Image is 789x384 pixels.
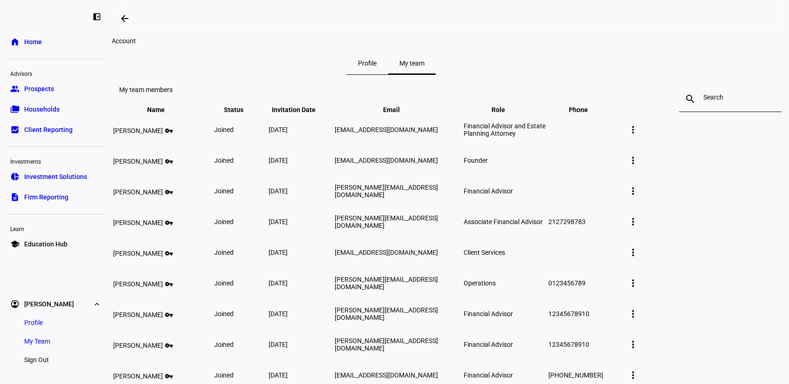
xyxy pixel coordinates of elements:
span: joined [214,341,234,348]
eth-mat-symbol: bid_landscape [10,125,20,134]
span: joined [214,157,234,164]
span: Email [383,106,414,113]
span: [PERSON_NAME] [113,250,163,257]
span: [EMAIL_ADDRESS][DOMAIN_NAME] [335,249,438,256]
mat-icon: more_vert [627,247,639,258]
span: [EMAIL_ADDRESS][DOMAIN_NAME] [335,126,438,133]
span: My Team [24,337,50,346]
mat-icon: vpn_key [163,340,174,348]
mat-icon: search [679,93,701,105]
span: joined [214,126,234,133]
span: Financial Advisor [464,371,513,379]
span: Home [24,37,42,46]
span: [EMAIL_ADDRESS][DOMAIN_NAME] [335,371,438,379]
eth-mat-symbol: left_panel_close [92,12,101,21]
span: [PERSON_NAME][EMAIL_ADDRESS][DOMAIN_NAME] [335,214,438,229]
span: [PERSON_NAME] [113,158,163,165]
mat-icon: more_vert [627,216,639,227]
span: joined [214,310,234,318]
span: Investment Solutions [24,172,87,181]
a: bid_landscapeClient Reporting [6,120,106,139]
span: [PERSON_NAME] [113,219,163,226]
span: [PERSON_NAME][EMAIL_ADDRESS][DOMAIN_NAME] [335,276,438,291]
eth-mat-symbol: expand_more [92,299,101,309]
mat-icon: vpn_key [163,309,174,317]
mat-icon: more_vert [627,339,639,350]
mat-icon: vpn_key [163,248,174,256]
eth-mat-symbol: pie_chart [10,172,20,181]
span: joined [214,218,234,225]
a: pie_chartInvestment Solutions [6,167,106,186]
a: Profile [17,313,50,332]
span: Name [147,106,179,113]
span: [EMAIL_ADDRESS][DOMAIN_NAME] [335,157,438,164]
span: Households [24,105,60,114]
td: [DATE] [268,330,333,359]
span: 12345678910 [548,341,589,348]
span: Phone [569,106,602,113]
span: [PERSON_NAME] [113,188,163,196]
a: folder_copyHouseholds [6,100,106,119]
span: joined [214,279,234,287]
mat-icon: vpn_key [163,278,174,286]
eth-mat-symbol: description [10,192,20,202]
span: Education Hub [24,239,67,249]
span: joined [214,249,234,256]
span: Client Services [464,249,505,256]
span: [PERSON_NAME][EMAIL_ADDRESS][DOMAIN_NAME] [335,184,438,199]
eth-mat-symbol: school [10,239,20,249]
mat-icon: arrow_backwards [119,13,130,24]
mat-icon: more_vert [627,124,639,135]
span: Status [224,106,257,113]
a: groupProspects [6,79,106,98]
mat-icon: vpn_key [163,186,174,194]
td: [DATE] [268,299,333,329]
span: Financial Advisor and Estate Planning Attorney [464,122,546,137]
div: Learn [6,222,106,235]
span: [PERSON_NAME] [113,127,163,134]
span: Financial Advisor [464,310,513,318]
span: 12345678910 [548,310,589,318]
mat-icon: vpn_key [163,217,174,225]
a: My Team [17,332,58,351]
span: Firm Reporting [24,192,68,202]
span: joined [214,371,234,379]
span: Financial Advisor [464,341,513,348]
td: [DATE] [268,176,333,206]
span: 2127298783 [548,218,586,225]
span: [PERSON_NAME] [113,372,163,380]
eth-mat-symbol: home [10,37,20,46]
td: [DATE] [268,115,333,145]
eth-mat-symbol: group [10,84,20,93]
div: Investments [6,154,106,167]
span: Associate Financial Advisor [464,218,543,225]
a: descriptionFirm Reporting [6,188,106,206]
span: Role [492,106,519,113]
span: Founder [464,157,488,164]
mat-icon: more_vert [627,308,639,319]
eth-mat-symbol: folder_copy [10,105,20,114]
span: [PHONE_NUMBER] [548,371,603,379]
mat-icon: more_vert [627,278,639,289]
input: Search [703,93,757,101]
div: Advisors [6,66,106,79]
div: Account [112,37,670,45]
span: [PERSON_NAME][EMAIL_ADDRESS][DOMAIN_NAME] [335,337,438,352]
eth-mat-symbol: account_circle [10,299,20,309]
span: Operations [464,279,496,287]
mat-icon: vpn_key [163,156,174,164]
span: Prospects [24,84,54,93]
span: [PERSON_NAME] [113,280,163,288]
span: My team [399,60,425,66]
mat-icon: more_vert [627,155,639,166]
mat-icon: vpn_key [163,125,174,133]
span: [PERSON_NAME] [113,311,163,318]
td: [DATE] [268,207,333,237]
span: Sign Out [24,355,49,364]
a: homeHome [6,33,106,51]
mat-icon: vpn_key [163,371,174,378]
span: [PERSON_NAME] [24,299,74,309]
span: Financial Advisor [464,187,513,195]
span: [PERSON_NAME][EMAIL_ADDRESS][DOMAIN_NAME] [335,306,438,321]
span: 0123456789 [548,279,586,287]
